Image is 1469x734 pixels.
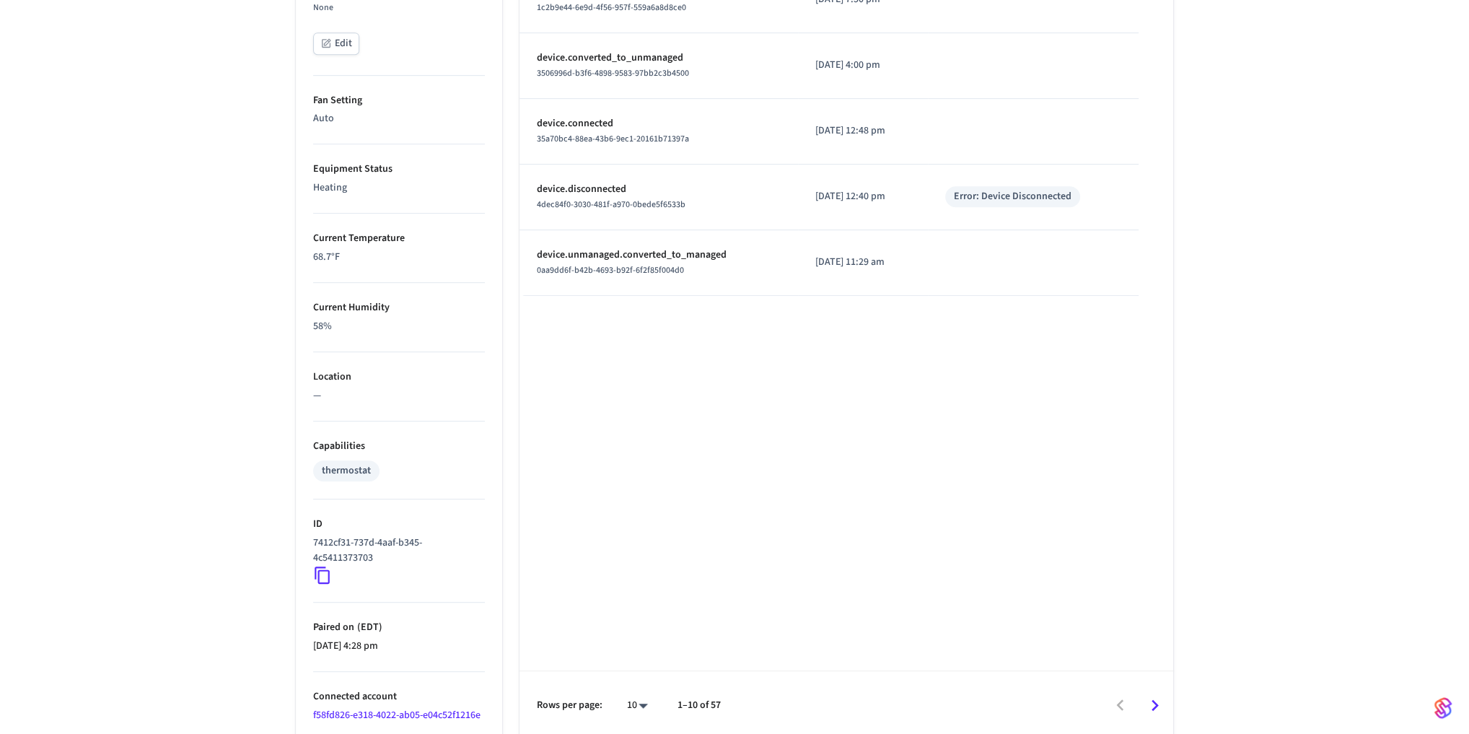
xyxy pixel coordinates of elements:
[313,162,485,177] p: Equipment Status
[313,180,485,196] p: Heating
[313,370,485,385] p: Location
[954,189,1071,204] div: Error: Device Disconnected
[322,463,371,479] div: thermostat
[537,133,689,145] span: 35a70bc4-88ea-43b6-9ec1-20161b71397a
[537,198,685,211] span: 4dec84f0-3030-481f-a970-0bede5f6533b
[537,51,781,66] p: device.converted_to_unmanaged
[313,111,485,126] p: Auto
[313,319,485,334] p: 58%
[1434,696,1452,720] img: SeamLogoGradient.69752ec5.svg
[678,698,721,713] p: 1–10 of 57
[537,264,684,276] span: 0aa9dd6f-b42b-4693-b92f-6f2f85f004d0
[313,93,485,108] p: Fan Setting
[313,639,485,654] p: [DATE] 4:28 pm
[313,250,485,265] p: 68.7 °F
[313,689,485,704] p: Connected account
[313,300,485,315] p: Current Humidity
[537,1,686,14] span: 1c2b9e44-6e9d-4f56-957f-559a6a8d8ce0
[537,182,781,197] p: device.disconnected
[620,695,654,716] div: 10
[313,32,359,55] button: Edit
[313,231,485,246] p: Current Temperature
[354,620,382,634] span: ( EDT )
[313,517,485,532] p: ID
[313,388,485,403] p: —
[313,708,481,722] a: f58fd826-e318-4022-ab05-e04c52f1216e
[313,620,485,635] p: Paired on
[815,255,911,270] p: [DATE] 11:29 am
[537,116,781,131] p: device.connected
[815,189,911,204] p: [DATE] 12:40 pm
[537,67,689,79] span: 3506996d-b3f6-4898-9583-97bb2c3b4500
[537,248,781,263] p: device.unmanaged.converted_to_managed
[1138,689,1172,722] button: Go to next page
[815,58,911,73] p: [DATE] 4:00 pm
[313,439,485,454] p: Capabilities
[815,123,911,139] p: [DATE] 12:48 pm
[537,698,602,713] p: Rows per page:
[313,536,479,566] p: 7412cf31-737d-4aaf-b345-4c5411373703
[313,1,333,14] span: None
